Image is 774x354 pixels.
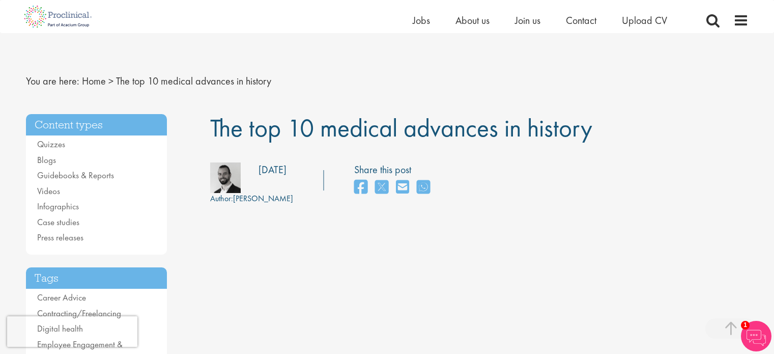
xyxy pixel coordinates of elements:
img: 76d2c18e-6ce3-4617-eefd-08d5a473185b [210,162,241,193]
h3: Tags [26,267,167,289]
a: Blogs [37,154,56,166]
a: Infographics [37,201,79,212]
a: Join us [515,14,540,27]
a: Jobs [413,14,430,27]
a: Career Advice [37,292,86,303]
a: Upload CV [622,14,667,27]
a: Contracting/Freelancing [37,308,121,319]
span: The top 10 medical advances in history [210,112,592,144]
a: breadcrumb link [82,74,106,88]
span: > [108,74,113,88]
a: Guidebooks & Reports [37,170,114,181]
h3: Content types [26,114,167,136]
a: share on facebook [354,177,367,199]
span: Author: [210,193,233,204]
iframe: reCAPTCHA [7,316,137,347]
a: share on whats app [417,177,430,199]
span: The top 10 medical advances in history [116,74,271,88]
a: Videos [37,185,60,197]
div: [DATE] [259,162,286,177]
span: 1 [741,321,750,330]
a: Press releases [37,232,83,243]
a: About us [455,14,490,27]
div: [PERSON_NAME] [210,193,293,205]
a: Contact [566,14,596,27]
a: share on email [396,177,409,199]
a: share on twitter [375,177,388,199]
label: Share this post [354,162,435,177]
a: Quizzes [37,139,65,150]
span: You are here: [26,74,79,88]
img: Chatbot [741,321,771,351]
a: Case studies [37,216,79,228]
